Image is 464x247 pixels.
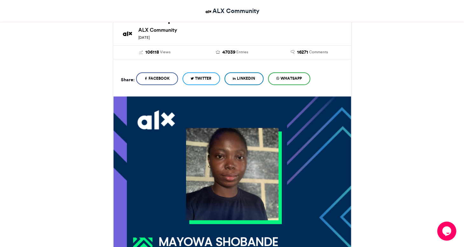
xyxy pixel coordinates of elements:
[236,49,248,55] span: Entries
[309,49,328,55] span: Comments
[281,76,302,81] span: WhatsApp
[297,49,308,56] span: 16271
[237,76,255,81] span: LinkedIn
[437,222,458,241] iframe: chat widget
[149,76,170,81] span: Facebook
[195,76,212,81] span: Twitter
[136,72,178,85] a: Facebook
[183,72,220,85] a: Twitter
[268,72,310,85] a: WhatsApp
[121,49,189,56] a: 106118 Views
[139,35,150,40] small: [DATE]
[160,49,170,55] span: Views
[139,27,343,32] h6: ALX Community
[204,8,212,16] img: ALX Community
[145,49,159,56] span: 106118
[275,49,343,56] a: 16271 Comments
[198,49,266,56] a: 47039 Entries
[204,6,260,16] a: ALX Community
[121,76,135,84] h5: Share:
[225,72,264,85] a: LinkedIn
[121,27,134,40] img: ALX Community
[222,49,235,56] span: 47039
[121,13,343,24] h2: ALX Accepted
